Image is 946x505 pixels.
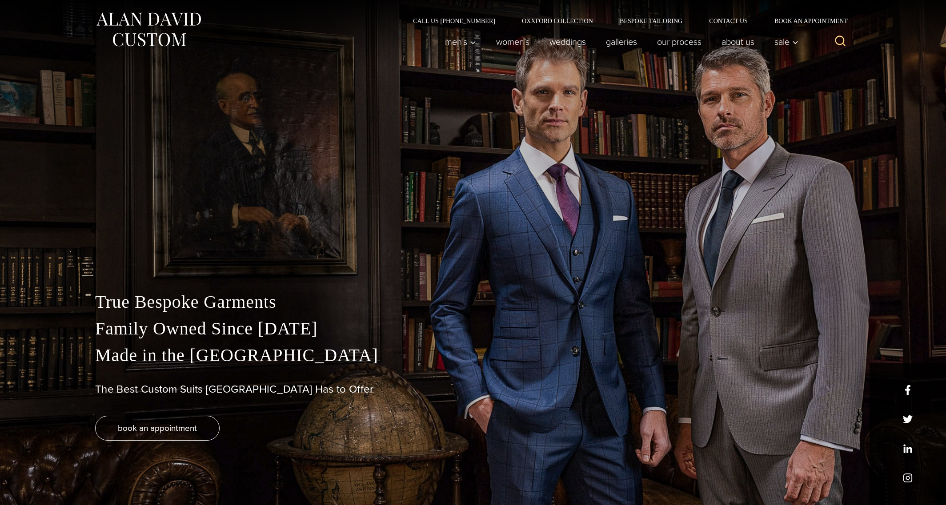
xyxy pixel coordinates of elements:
a: book an appointment [95,416,220,441]
nav: Primary Navigation [435,33,803,51]
span: book an appointment [118,421,197,434]
a: Our Process [647,33,712,51]
a: About Us [712,33,765,51]
a: instagram [903,473,913,483]
a: Call Us [PHONE_NUMBER] [400,18,509,24]
a: Bespoke Tailoring [606,18,696,24]
nav: Secondary Navigation [400,18,851,24]
a: Galleries [596,33,647,51]
h1: The Best Custom Suits [GEOGRAPHIC_DATA] Has to Offer [95,383,851,396]
span: Men’s [445,37,476,46]
p: True Bespoke Garments Family Owned Since [DATE] Made in the [GEOGRAPHIC_DATA] [95,289,851,369]
a: Contact Us [696,18,761,24]
a: facebook [903,385,913,395]
button: View Search Form [830,31,851,52]
a: x/twitter [903,414,913,424]
img: Alan David Custom [95,10,202,49]
a: Women’s [486,33,540,51]
span: Sale [774,37,798,46]
a: Oxxford Collection [509,18,606,24]
a: weddings [540,33,596,51]
a: linkedin [903,444,913,453]
a: Book an Appointment [761,18,851,24]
